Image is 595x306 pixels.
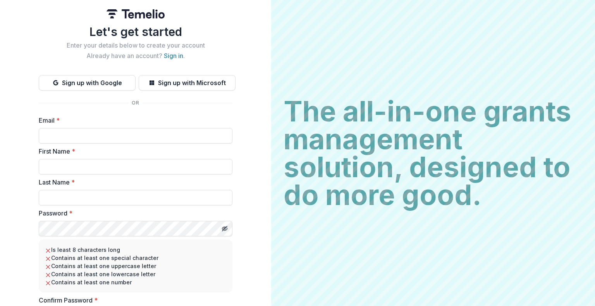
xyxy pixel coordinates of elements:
button: Sign up with Microsoft [139,75,236,91]
label: Email [39,116,228,125]
keeper-lock: Open Keeper Popup [217,131,226,140]
label: First Name [39,147,228,156]
a: Sign in [164,52,183,60]
li: Contains at least one special character [45,254,226,262]
h2: Already have an account? . [39,52,232,60]
label: Confirm Password [39,296,228,305]
img: Temelio [107,9,165,19]
h2: Enter your details below to create your account [39,42,232,49]
li: Is least 8 characters long [45,246,226,254]
li: Contains at least one number [45,278,226,286]
h1: Let's get started [39,25,232,39]
button: Sign up with Google [39,75,136,91]
label: Last Name [39,178,228,187]
li: Contains at least one uppercase letter [45,262,226,270]
button: Toggle password visibility [218,222,231,235]
li: Contains at least one lowercase letter [45,270,226,278]
label: Password [39,209,228,218]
